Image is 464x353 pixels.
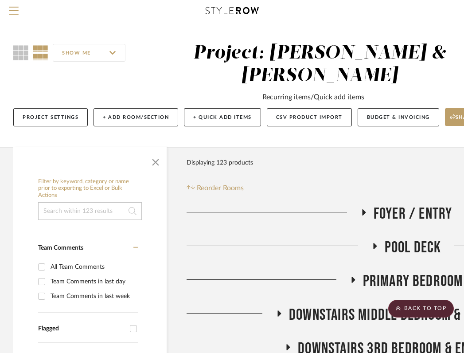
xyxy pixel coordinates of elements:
[147,152,164,169] button: Close
[187,154,253,172] div: Displaying 123 products
[197,183,244,193] span: Reorder Rooms
[13,108,88,126] button: Project Settings
[385,238,441,257] span: Pool Deck
[184,108,261,126] button: + Quick Add Items
[363,272,463,291] span: Primary Bedroom
[267,108,352,126] button: CSV Product Import
[38,325,125,333] div: Flagged
[51,260,136,274] div: All Team Comments
[51,289,136,303] div: Team Comments in last week
[187,183,244,193] button: Reorder Rooms
[193,44,446,85] div: Project: [PERSON_NAME] & [PERSON_NAME]
[51,275,136,289] div: Team Comments in last day
[262,92,364,102] div: Recurring items/Quick add items
[94,108,178,126] button: + Add Room/Section
[388,300,454,318] scroll-to-top-button: BACK TO TOP
[38,178,142,199] h6: Filter by keyword, category or name prior to exporting to Excel or Bulk Actions
[374,204,452,224] span: Foyer / Entry
[358,108,439,126] button: Budget & Invoicing
[38,202,142,220] input: Search within 123 results
[38,245,83,251] span: Team Comments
